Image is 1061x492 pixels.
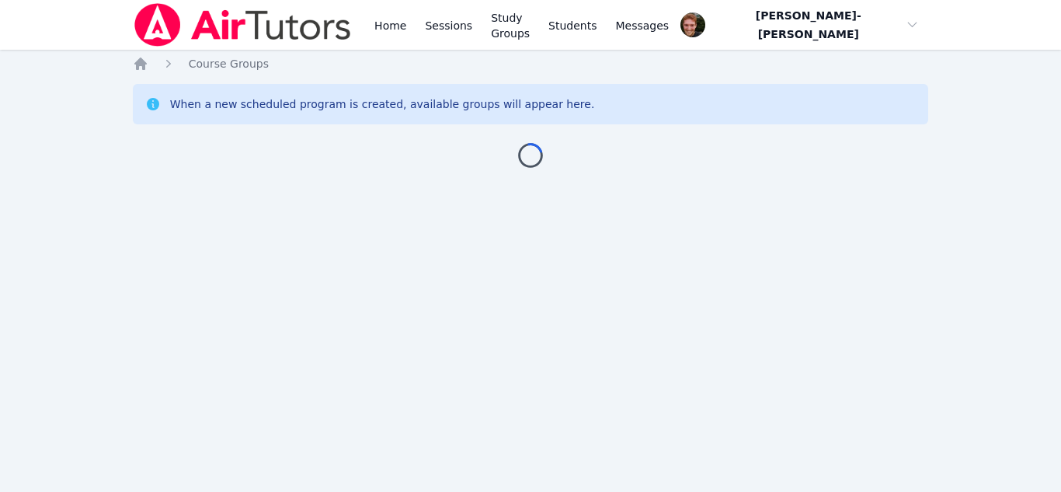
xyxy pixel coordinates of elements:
[189,58,269,70] span: Course Groups
[133,56,929,72] nav: Breadcrumb
[170,96,595,112] div: When a new scheduled program is created, available groups will appear here.
[616,18,670,33] span: Messages
[133,3,353,47] img: Air Tutors
[189,56,269,72] a: Course Groups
